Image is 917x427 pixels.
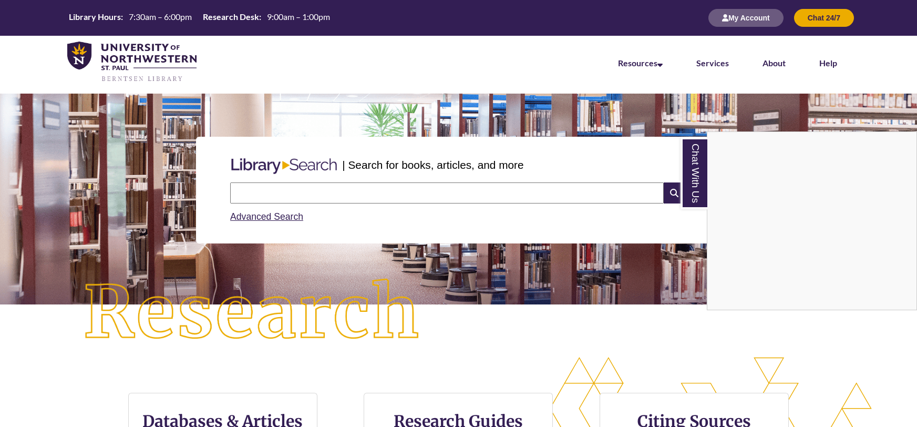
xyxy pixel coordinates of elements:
a: Services [696,58,729,68]
a: Help [819,58,837,68]
img: UNWSP Library Logo [67,42,197,83]
iframe: Chat Widget [707,132,916,310]
a: Resources [618,58,663,68]
a: About [763,58,786,68]
div: Chat With Us [707,131,917,310]
a: Chat With Us [681,137,707,209]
